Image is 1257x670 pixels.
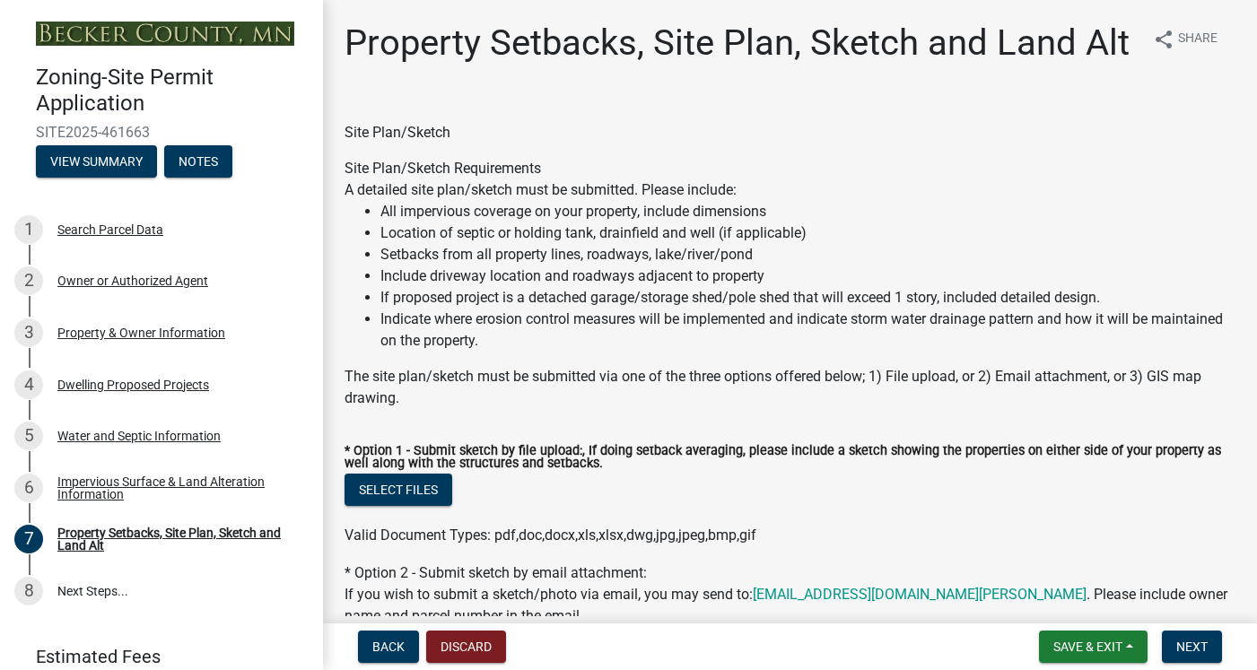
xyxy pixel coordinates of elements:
[345,366,1235,409] div: The site plan/sketch must be submitted via one of the three options offered below; 1) File upload...
[345,122,1235,144] div: Site Plan/Sketch
[345,22,1130,65] h1: Property Setbacks, Site Plan, Sketch and Land Alt
[57,223,163,236] div: Search Parcel Data
[14,215,43,244] div: 1
[164,145,232,178] button: Notes
[14,525,43,553] div: 7
[380,287,1235,309] li: If proposed project is a detached garage/storage shed/pole shed that will exceed 1 story, include...
[380,222,1235,244] li: Location of septic or holding tank, drainfield and well (if applicable)
[1139,22,1232,57] button: shareShare
[36,145,157,178] button: View Summary
[36,65,309,117] h4: Zoning-Site Permit Application
[164,155,232,170] wm-modal-confirm: Notes
[57,274,208,287] div: Owner or Authorized Agent
[345,562,1235,627] div: * Option 2 - Submit sketch by email attachment:
[57,379,209,391] div: Dwelling Proposed Projects
[1153,29,1174,50] i: share
[345,158,1235,409] div: Site Plan/Sketch Requirements
[372,640,405,654] span: Back
[14,474,43,502] div: 6
[36,124,287,141] span: SITE2025-461663
[36,22,294,46] img: Becker County, Minnesota
[380,265,1235,287] li: Include driveway location and roadways adjacent to property
[1039,631,1148,663] button: Save & Exit
[345,474,452,506] button: Select files
[1178,29,1218,50] span: Share
[753,586,1087,603] a: [EMAIL_ADDRESS][DOMAIN_NAME][PERSON_NAME]
[345,586,1227,624] span: If you wish to submit a sketch/photo via email, you may send to: . Please include owner name and ...
[380,244,1235,265] li: Setbacks from all property lines, roadways, lake/river/pond
[57,326,225,339] div: Property & Owner Information
[1176,640,1208,654] span: Next
[14,370,43,399] div: 4
[36,155,157,170] wm-modal-confirm: Summary
[14,422,43,450] div: 5
[57,475,294,500] div: Impervious Surface & Land Alteration Information
[1162,631,1222,663] button: Next
[345,526,756,544] span: Valid Document Types: pdf,doc,docx,xls,xlsx,dwg,jpg,jpeg,bmp,gif
[57,430,221,442] div: Water and Septic Information
[345,179,1235,352] div: A detailed site plan/sketch must be submitted. Please include:
[1053,640,1122,654] span: Save & Exit
[57,526,294,552] div: Property Setbacks, Site Plan, Sketch and Land Alt
[380,201,1235,222] li: All impervious coverage on your property, include dimensions
[380,309,1235,352] li: Indicate where erosion control measures will be implemented and indicate storm water drainage pat...
[14,577,43,605] div: 8
[426,631,506,663] button: Discard
[14,266,43,295] div: 2
[358,631,419,663] button: Back
[14,318,43,347] div: 3
[345,445,1235,471] label: * Option 1 - Submit sketch by file upload:, If doing setback averaging, please include a sketch s...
